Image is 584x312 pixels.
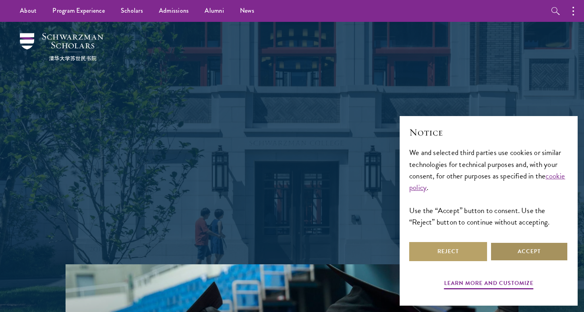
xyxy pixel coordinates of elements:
[409,170,565,193] a: cookie policy
[409,126,568,139] h2: Notice
[409,242,487,261] button: Reject
[444,278,534,291] button: Learn more and customize
[409,147,568,227] div: We and selected third parties use cookies or similar technologies for technical purposes and, wit...
[20,33,103,61] img: Schwarzman Scholars
[490,242,568,261] button: Accept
